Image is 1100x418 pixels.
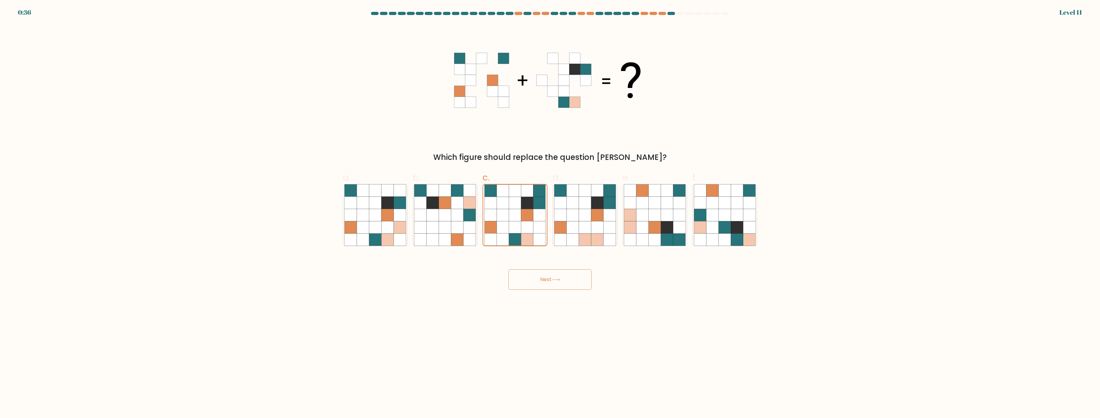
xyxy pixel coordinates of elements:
div: 0:36 [18,8,31,17]
button: Next [508,269,592,290]
span: d. [553,171,560,184]
span: e. [623,171,630,184]
span: a. [343,171,350,184]
span: c. [483,171,490,184]
span: f. [692,171,697,184]
div: Level 11 [1059,8,1082,17]
span: b. [413,171,420,184]
div: Which figure should replace the question [PERSON_NAME]? [347,152,753,163]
